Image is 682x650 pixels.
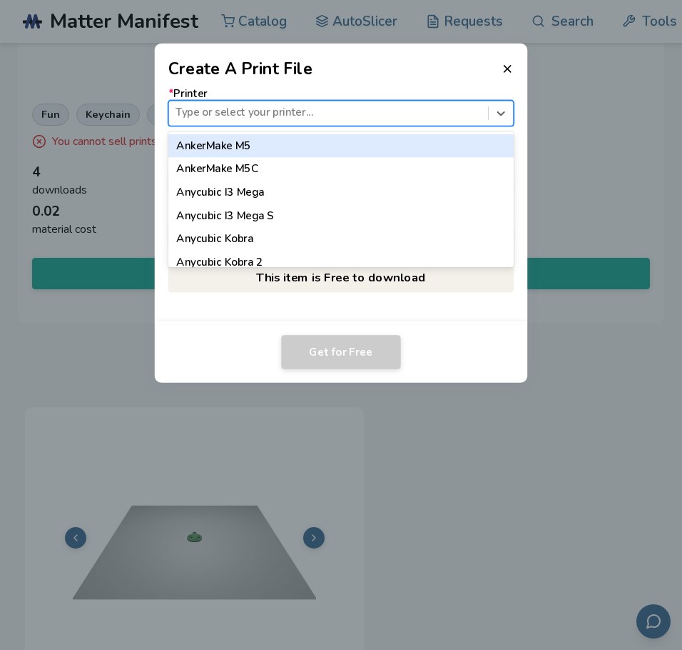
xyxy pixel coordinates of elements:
div: AnkerMake M5 [168,134,514,158]
p: This item is Free to download [168,263,514,293]
h2: Create A Print File [168,57,312,81]
div: Anycubic I3 Mega [168,181,514,204]
div: Anycubic I3 Mega S [168,204,514,228]
div: Anycubic Kobra [168,227,514,251]
div: AnkerMake M5C [168,157,514,181]
button: Get for Free [281,335,400,369]
label: Printer [168,88,514,126]
input: *PrinterType or select your printer...AnkerMake M5AnkerMake M5CAnycubic I3 MegaAnycubic I3 Mega S... [175,106,178,119]
div: Anycubic Kobra 2 [168,251,514,274]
